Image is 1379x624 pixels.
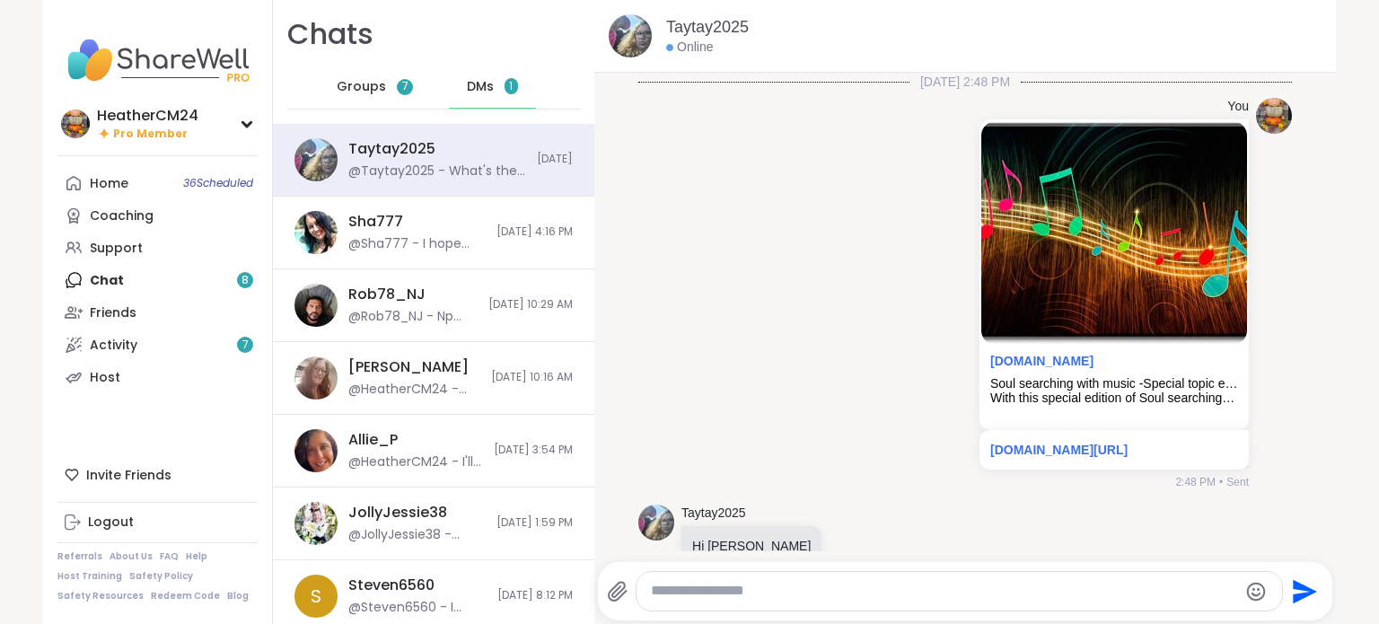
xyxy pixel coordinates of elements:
span: [DATE] 10:16 AM [491,370,573,385]
img: Soul searching with music -Special topic edition! [981,121,1247,345]
div: Logout [88,514,134,532]
img: https://sharewell-space-live.sfo3.digitaloceanspaces.com/user-generated/fd3fe502-7aaa-4113-b76c-3... [294,138,338,181]
div: Rob78_NJ [348,285,426,304]
span: DMs [467,78,494,96]
a: Help [186,550,207,563]
span: [DATE] 3:54 PM [494,443,573,458]
div: @Sha777 - I hope you've been well. I need your help. Can you sign up for Warmer and get 2 free se... [348,235,486,253]
div: @Steven6560 - I won't be around much anymore. I cant be around a certain person who was abusive t... [348,599,487,617]
img: HeatherCM24 [61,110,90,138]
button: Emoji picker [1245,581,1267,602]
span: Groups [337,78,386,96]
a: Safety Policy [129,570,193,583]
div: Allie_P [348,430,398,450]
span: 7 [242,338,249,353]
span: Sent [1226,474,1249,490]
div: Coaching [90,207,154,225]
a: [DOMAIN_NAME][URL] [990,443,1128,457]
img: https://sharewell-space-live.sfo3.digitaloceanspaces.com/user-generated/12025a04-e023-4d79-ba6e-0... [294,356,338,400]
div: Support [90,240,143,258]
a: Host Training [57,570,122,583]
a: Support [57,232,258,264]
div: @HeatherCM24 - i'm going to cancel my afternoon session. i'm not feeling well. this has been ongo... [348,381,480,399]
a: Activity7 [57,329,258,361]
a: Safety Resources [57,590,144,602]
div: Friends [90,304,136,322]
div: @Rob78_NJ - Np feel better [348,308,478,326]
div: Sha777 [348,212,403,232]
div: Activity [90,337,137,355]
a: Home36Scheduled [57,167,258,199]
span: [DATE] 2:48 PM [909,73,1021,91]
span: [DATE] 10:29 AM [488,297,573,312]
span: [DATE] [537,152,573,167]
div: Host [90,369,120,387]
div: Steven6560 [348,576,435,595]
div: @JollyJessie38 - [URL][DOMAIN_NAME] [348,526,486,544]
img: https://sharewell-space-live.sfo3.digitaloceanspaces.com/user-generated/3602621c-eaa5-4082-863a-9... [294,502,338,545]
h4: You [1227,98,1249,116]
div: [PERSON_NAME] [348,357,469,377]
a: Referrals [57,550,102,563]
span: 2:48 PM [1175,474,1216,490]
img: ShareWell Nav Logo [57,29,258,92]
a: Taytay2025 [666,16,749,39]
a: Redeem Code [151,590,220,602]
span: [DATE] 4:16 PM [496,224,573,240]
div: @HeatherCM24 - I'll be thinking of you..I think I said before.. I'm sorry about your loss😪 hang i... [348,453,483,471]
a: About Us [110,550,153,563]
span: [DATE] 8:12 PM [497,588,573,603]
div: @Taytay2025 - What's the topic for your session tonight ? [348,163,526,180]
a: Attachment [990,354,1094,368]
div: Online [666,39,713,57]
a: Coaching [57,199,258,232]
a: Host [57,361,258,393]
img: https://sharewell-space-live.sfo3.digitaloceanspaces.com/user-generated/e72d2dfd-06ae-43a5-b116-a... [1256,98,1292,134]
button: Send [1283,571,1323,611]
img: https://sharewell-space-live.sfo3.digitaloceanspaces.com/user-generated/cfc70b27-6d26-4702-bc99-9... [294,284,338,327]
div: Invite Friends [57,459,258,491]
a: Taytay2025 [681,505,746,523]
span: Pro Member [113,127,188,142]
span: S [311,583,321,610]
p: Hi [PERSON_NAME] [692,537,811,555]
a: Blog [227,590,249,602]
span: 7 [402,79,408,94]
div: HeatherCM24 [97,106,198,126]
img: https://sharewell-space-live.sfo3.digitaloceanspaces.com/user-generated/2b4fa20f-2a21-4975-8c80-8... [294,211,338,254]
div: Soul searching with music -Special topic edition! [990,376,1238,391]
textarea: Type your message [651,582,1237,601]
h1: Chats [287,14,373,55]
img: https://sharewell-space-live.sfo3.digitaloceanspaces.com/user-generated/fd3fe502-7aaa-4113-b76c-3... [638,505,674,541]
div: With this special edition of Soul searching - we will be having a different topic each week. It m... [990,391,1238,406]
a: FAQ [160,550,179,563]
span: 1 [509,79,513,94]
img: https://sharewell-space-live.sfo3.digitaloceanspaces.com/user-generated/9890d388-459a-40d4-b033-d... [294,429,338,472]
a: Friends [57,296,258,329]
span: • [1219,474,1223,490]
a: Logout [57,506,258,539]
div: Taytay2025 [348,139,435,159]
div: Home [90,175,128,193]
img: https://sharewell-space-live.sfo3.digitaloceanspaces.com/user-generated/fd3fe502-7aaa-4113-b76c-3... [609,14,652,57]
span: [DATE] 1:59 PM [496,515,573,531]
span: 36 Scheduled [183,176,253,190]
div: JollyJessie38 [348,503,447,523]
